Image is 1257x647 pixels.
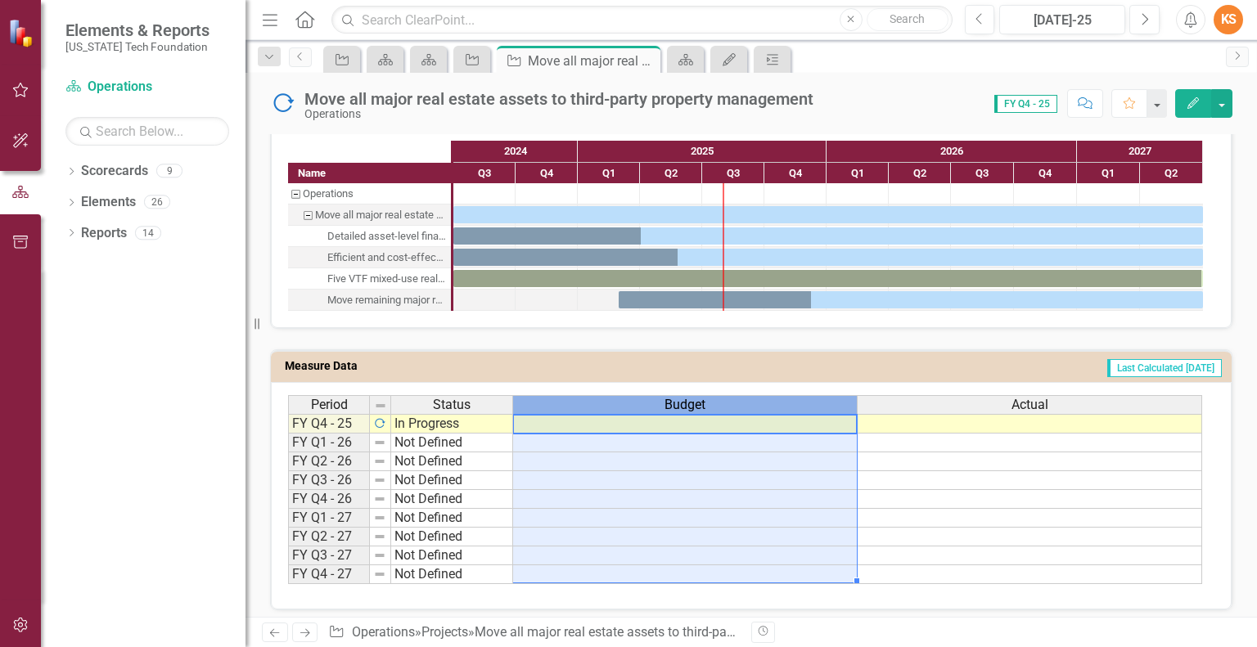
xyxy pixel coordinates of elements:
div: Q3 [702,163,764,184]
td: FY Q2 - 26 [288,452,370,471]
td: In Progress [391,414,513,434]
span: Period [311,398,348,412]
td: Not Defined [391,546,513,565]
img: 8DAGhfEEPCf229AAAAAElFTkSuQmCC [373,511,386,524]
img: 8DAGhfEEPCf229AAAAAElFTkSuQmCC [373,568,386,581]
div: Q3 [951,163,1014,184]
div: Task: Start date: 2024-07-01 End date: 2027-06-30 [288,247,451,268]
td: Not Defined [391,528,513,546]
span: Status [433,398,471,412]
div: 2026 [827,141,1077,162]
td: Not Defined [391,509,513,528]
button: Search [867,8,948,31]
div: Q4 [516,163,578,184]
img: 8DAGhfEEPCf229AAAAAElFTkSuQmCC [373,455,386,468]
a: Operations [352,624,415,640]
span: Elements & Reports [65,20,209,40]
td: FY Q4 - 27 [288,565,370,584]
input: Search Below... [65,117,229,146]
div: [DATE]-25 [1005,11,1120,30]
td: FY Q3 - 27 [288,546,370,565]
div: Move all major real estate assets to third-party property management [528,51,656,71]
div: Q3 [453,163,516,184]
div: Q1 [578,163,640,184]
a: Reports [81,224,127,243]
a: Elements [81,193,136,212]
div: Name [288,163,451,183]
div: Task: Start date: 2024-07-01 End date: 2027-06-30 [288,204,451,226]
img: 8DAGhfEEPCf229AAAAAElFTkSuQmCC [373,530,386,543]
a: Scorecards [81,162,148,181]
span: Last Calculated [DATE] [1107,359,1222,377]
img: ClearPoint Strategy [8,19,37,47]
div: Move all major real estate assets to third-party property management [315,204,446,226]
td: FY Q2 - 27 [288,528,370,546]
div: Move all major real estate assets to third-party property management [288,204,451,226]
div: Q2 [1140,163,1203,184]
img: 8DAGhfEEPCf229AAAAAElFTkSuQmCC [373,474,386,487]
div: Efficient and cost-effective management, improved operations, and minimal disruption to tenants a... [327,247,446,268]
img: In Progress [270,91,296,117]
img: 8DAGhfEEPCf229AAAAAElFTkSuQmCC [374,399,387,412]
span: FY Q4 - 25 [994,95,1057,113]
div: Task: Start date: 2024-07-01 End date: 2027-06-30 [288,268,451,290]
td: Not Defined [391,565,513,584]
a: Projects [421,624,468,640]
div: Q2 [640,163,702,184]
h3: Measure Data [285,360,647,372]
div: 2027 [1077,141,1203,162]
div: Task: Start date: 2024-07-01 End date: 2027-06-30 [453,206,1203,223]
div: Operations [303,183,354,204]
td: FY Q1 - 27 [288,509,370,528]
td: Not Defined [391,452,513,471]
div: Five VTF mixed-use real estate assets assigned to a third party-management company, Range Commerc... [327,268,446,290]
td: FY Q3 - 26 [288,471,370,490]
div: Task: Start date: 2024-07-01 End date: 2027-06-30 [453,227,1203,245]
div: Task: Start date: 2025-03-01 End date: 2027-06-30 [619,291,1203,308]
img: nL8H7A8yIP4kRqeAAAAAElFTkSuQmCC [373,417,386,430]
span: Budget [665,398,705,412]
td: FY Q4 - 26 [288,490,370,509]
div: Detailed asset-level financial reports from Range [DATE] of the transition, ensuring 100% visibil... [327,226,446,247]
img: 8DAGhfEEPCf229AAAAAElFTkSuQmCC [373,549,386,562]
td: Not Defined [391,471,513,490]
div: Operations [304,108,813,120]
span: Search [890,12,925,25]
td: FY Q1 - 26 [288,434,370,452]
div: Move all major real estate assets to third-party property management [475,624,872,640]
td: FY Q4 - 25 [288,414,370,434]
div: Move remaining major real estate assets to third-party property management. [288,290,451,311]
td: Not Defined [391,434,513,452]
div: 14 [135,226,161,240]
div: Operations [288,183,451,204]
div: Task: Start date: 2024-07-01 End date: 2027-06-30 [453,249,1203,266]
div: Task: Start date: 2024-07-01 End date: 2027-06-30 [453,270,1203,287]
td: Not Defined [391,490,513,509]
div: Q1 [827,163,889,184]
button: [DATE]-25 [999,5,1125,34]
div: » » [328,623,739,642]
div: Q4 [764,163,827,184]
img: 8DAGhfEEPCf229AAAAAElFTkSuQmCC [373,436,386,449]
div: Detailed asset-level financial reports from Range within 3 months of the transition, ensuring 100... [288,226,451,247]
div: 26 [144,195,170,209]
div: Move all major real estate assets to third-party property management [304,90,813,108]
div: 2025 [578,141,827,162]
div: Q2 [889,163,951,184]
div: 9 [156,164,182,178]
div: Task: Start date: 2024-07-01 End date: 2027-06-30 [288,226,451,247]
div: Efficient and cost-effective management, improved operations, and minimal disruption to tenants a... [288,247,451,268]
div: Five VTF mixed-use real estate assets assigned to a third party-management company, Range Commerc... [288,268,451,290]
a: Operations [65,78,229,97]
div: Q4 [1014,163,1077,184]
span: Actual [1011,398,1048,412]
div: 2024 [453,141,578,162]
small: [US_STATE] Tech Foundation [65,40,209,53]
button: KS [1214,5,1243,34]
div: Task: Operations Start date: 2024-07-01 End date: 2024-07-02 [288,183,451,204]
div: Task: Start date: 2025-03-01 End date: 2027-06-30 [288,290,451,311]
div: Move remaining major real estate assets to third-party property management. [327,290,446,311]
div: Q1 [1077,163,1140,184]
img: 8DAGhfEEPCf229AAAAAElFTkSuQmCC [373,492,386,505]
